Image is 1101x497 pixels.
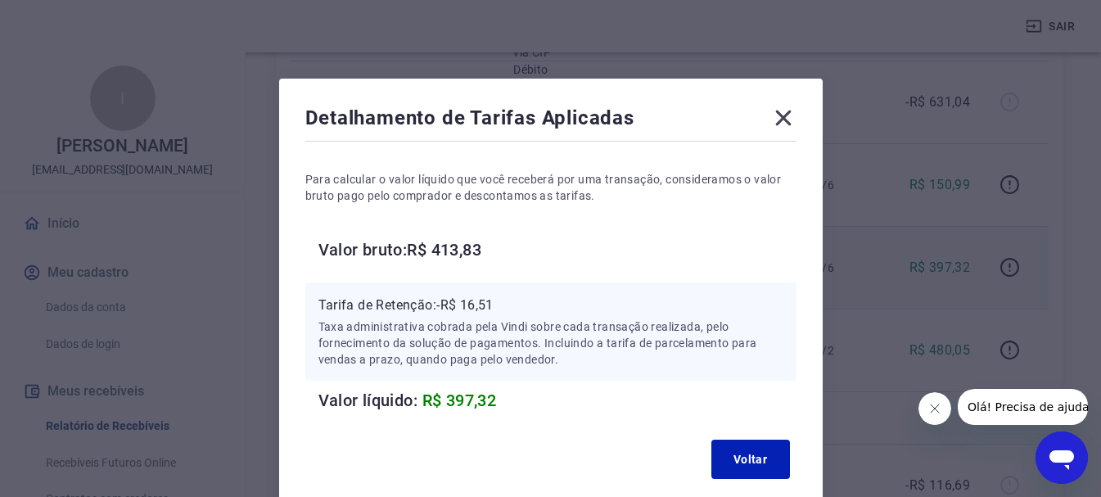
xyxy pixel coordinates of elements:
span: R$ 397,32 [422,391,497,410]
p: Tarifa de Retenção: -R$ 16,51 [318,296,783,315]
button: Voltar [711,440,790,479]
div: Detalhamento de Tarifas Aplicadas [305,105,796,138]
span: Olá! Precisa de ajuda? [10,11,138,25]
iframe: Botão para abrir a janela de mensagens [1036,431,1088,484]
iframe: Fechar mensagem [918,392,951,425]
h6: Valor bruto: R$ 413,83 [318,237,796,263]
h6: Valor líquido: [318,387,796,413]
p: Taxa administrativa cobrada pela Vindi sobre cada transação realizada, pelo fornecimento da soluç... [318,319,783,368]
iframe: Mensagem da empresa [958,389,1088,425]
p: Para calcular o valor líquido que você receberá por uma transação, consideramos o valor bruto pag... [305,171,796,204]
